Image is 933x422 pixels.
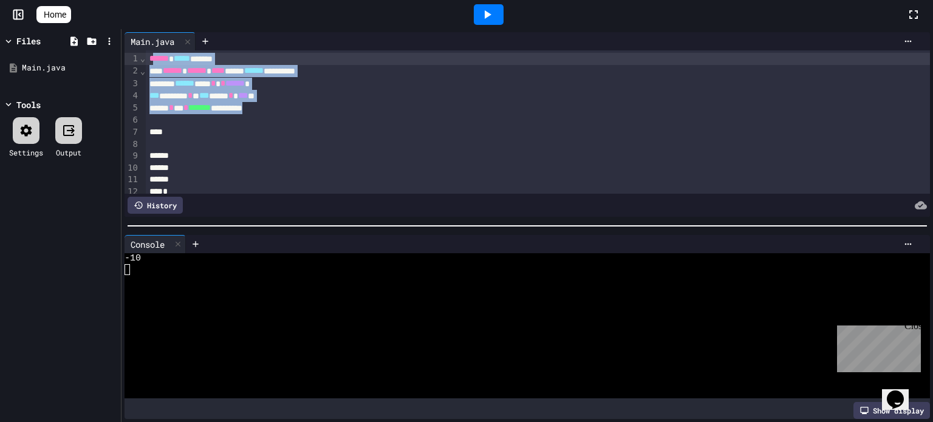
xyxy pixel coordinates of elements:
[125,90,140,102] div: 4
[125,102,140,114] div: 5
[853,402,930,419] div: Show display
[125,253,141,264] span: -10
[125,150,140,162] div: 9
[125,238,171,251] div: Console
[125,235,186,253] div: Console
[125,138,140,151] div: 8
[36,6,71,23] a: Home
[125,78,140,90] div: 3
[125,35,180,48] div: Main.java
[125,32,196,50] div: Main.java
[22,62,117,74] div: Main.java
[125,65,140,77] div: 2
[9,147,43,158] div: Settings
[128,197,183,214] div: History
[125,114,140,126] div: 6
[125,186,140,198] div: 12
[16,98,41,111] div: Tools
[125,162,140,174] div: 10
[125,53,140,65] div: 1
[882,373,921,410] iframe: chat widget
[832,321,921,372] iframe: chat widget
[125,174,140,186] div: 11
[56,147,81,158] div: Output
[5,5,84,77] div: Chat with us now!Close
[16,35,41,47] div: Files
[140,53,146,63] span: Fold line
[125,126,140,138] div: 7
[140,66,146,76] span: Fold line
[44,9,66,21] span: Home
